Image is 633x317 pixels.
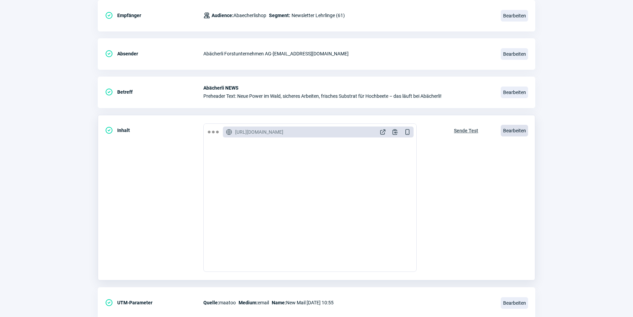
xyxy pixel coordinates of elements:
[501,87,528,98] span: Bearbeiten
[501,297,528,309] span: Bearbeiten
[235,129,283,135] span: [URL][DOMAIN_NAME]
[454,125,478,136] span: Sende Test
[203,47,493,61] div: Abächerli Forstunternehmen AG - [EMAIL_ADDRESS][DOMAIN_NAME]
[105,47,203,61] div: Absender
[105,85,203,99] div: Betreff
[269,11,290,19] span: Segment:
[105,123,203,137] div: Inhalt
[105,9,203,22] div: Empfänger
[501,125,528,136] span: Bearbeiten
[212,11,266,19] span: Abaecherlishop
[203,93,493,99] span: Preheader Text: Neue Power im Wald, sicheres Arbeiten, frisches Substrat für Hochbeete – das läuf...
[203,9,345,22] div: Newsletter Lehrlinge (61)
[501,10,528,22] span: Bearbeiten
[501,48,528,60] span: Bearbeiten
[239,299,269,307] span: email
[447,123,485,136] button: Sende Test
[239,300,258,305] span: Medium:
[105,296,203,309] div: UTM-Parameter
[212,13,233,18] span: Audience:
[203,299,236,307] span: maatoo
[272,299,334,307] span: New Mail [DATE] 10:55
[203,85,493,91] span: Abächerli NEWS
[203,300,219,305] span: Quelle:
[272,300,286,305] span: Name:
